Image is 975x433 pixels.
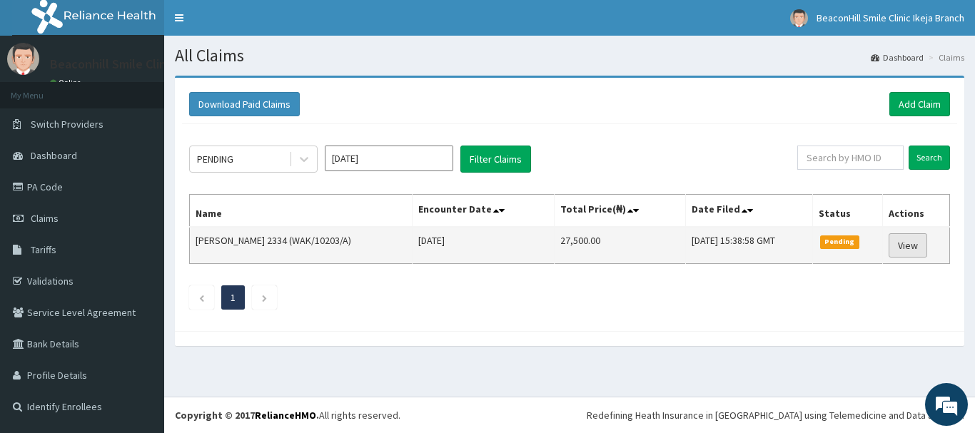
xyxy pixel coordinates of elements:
[190,227,413,264] td: [PERSON_NAME] 2334 (WAK/10203/A)
[871,51,924,63] a: Dashboard
[50,58,231,71] p: Beaconhill Smile Clinic VI Branch
[31,212,59,225] span: Claims
[686,195,813,228] th: Date Filed
[50,78,84,88] a: Online
[554,195,685,228] th: Total Price(₦)
[175,409,319,422] strong: Copyright © 2017 .
[261,291,268,304] a: Next page
[190,195,413,228] th: Name
[882,195,949,228] th: Actions
[7,43,39,75] img: User Image
[164,397,975,433] footer: All rights reserved.
[686,227,813,264] td: [DATE] 15:38:58 GMT
[7,285,272,335] textarea: Type your message and hit 'Enter'
[587,408,964,422] div: Redefining Heath Insurance in [GEOGRAPHIC_DATA] using Telemedicine and Data Science!
[197,152,233,166] div: PENDING
[412,195,554,228] th: Encounter Date
[412,227,554,264] td: [DATE]
[820,235,859,248] span: Pending
[74,80,240,98] div: Chat with us now
[31,149,77,162] span: Dashboard
[31,243,56,256] span: Tariffs
[790,9,808,27] img: User Image
[189,92,300,116] button: Download Paid Claims
[198,291,205,304] a: Previous page
[325,146,453,171] input: Select Month and Year
[813,195,883,228] th: Status
[925,51,964,63] li: Claims
[889,92,950,116] a: Add Claim
[460,146,531,173] button: Filter Claims
[797,146,904,170] input: Search by HMO ID
[175,46,964,65] h1: All Claims
[255,409,316,422] a: RelianceHMO
[31,118,103,131] span: Switch Providers
[889,233,927,258] a: View
[231,291,236,304] a: Page 1 is your current page
[83,127,197,271] span: We're online!
[26,71,58,107] img: d_794563401_company_1708531726252_794563401
[234,7,268,41] div: Minimize live chat window
[554,227,685,264] td: 27,500.00
[909,146,950,170] input: Search
[817,11,964,24] span: BeaconHill Smile Clinic Ikeja Branch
